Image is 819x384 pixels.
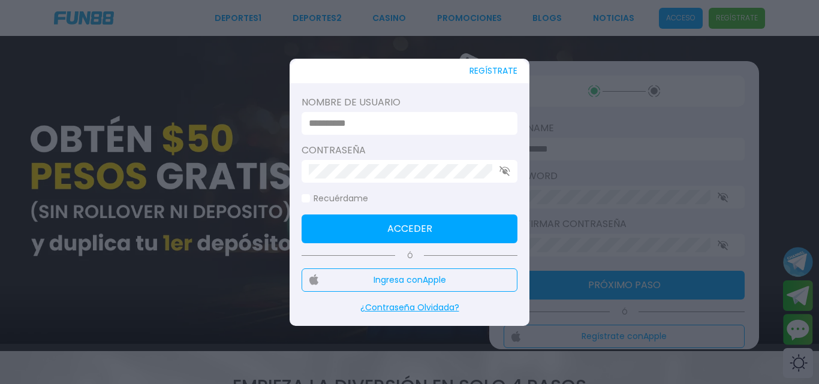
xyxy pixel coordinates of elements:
[302,250,517,261] p: Ó
[469,59,517,83] button: REGÍSTRATE
[302,143,517,158] label: Contraseña
[302,214,517,243] button: Acceder
[302,268,517,292] button: Ingresa conApple
[302,95,517,110] label: Nombre de usuario
[302,192,368,205] label: Recuérdame
[302,301,517,314] p: ¿Contraseña Olvidada?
